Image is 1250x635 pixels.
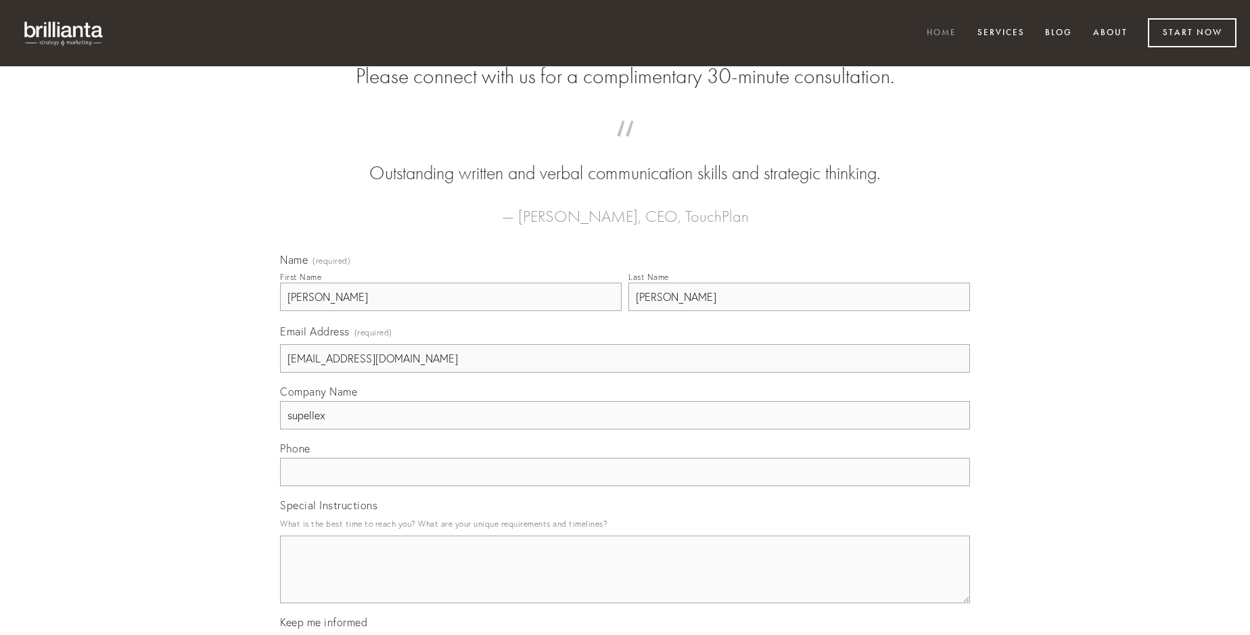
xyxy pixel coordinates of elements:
[280,515,970,533] p: What is the best time to reach you? What are your unique requirements and timelines?
[302,134,948,160] span: “
[302,187,948,230] figcaption: — [PERSON_NAME], CEO, TouchPlan
[280,498,377,512] span: Special Instructions
[1036,22,1081,45] a: Blog
[918,22,965,45] a: Home
[1084,22,1136,45] a: About
[14,14,115,53] img: brillianta - research, strategy, marketing
[628,272,669,282] div: Last Name
[354,323,392,342] span: (required)
[1148,18,1236,47] a: Start Now
[280,272,321,282] div: First Name
[280,253,308,266] span: Name
[280,64,970,89] h2: Please connect with us for a complimentary 30-minute consultation.
[312,257,350,265] span: (required)
[280,615,367,629] span: Keep me informed
[280,325,350,338] span: Email Address
[280,385,357,398] span: Company Name
[280,442,310,455] span: Phone
[302,134,948,187] blockquote: Outstanding written and verbal communication skills and strategic thinking.
[969,22,1034,45] a: Services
